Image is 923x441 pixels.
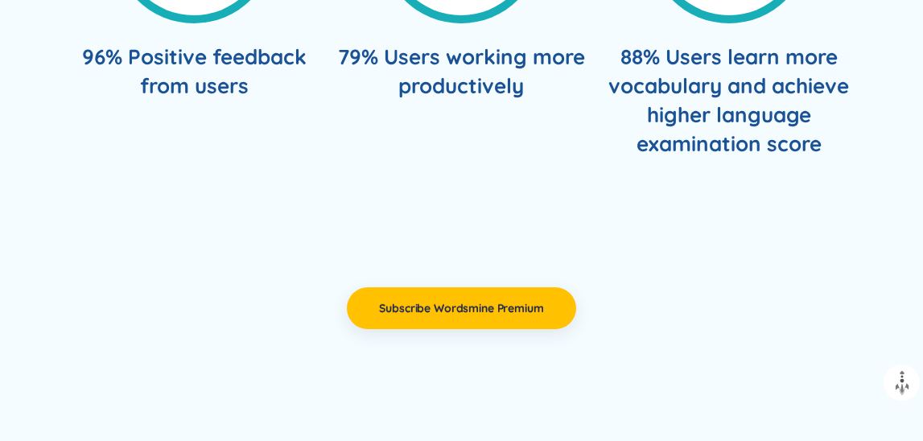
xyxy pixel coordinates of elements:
span: Subscribe Wordsmine Premium [379,300,543,316]
div: 96% Positive feedback from users [64,43,323,101]
button: Subscribe Wordsmine Premium [347,287,575,329]
div: 88% Users learn more vocabulary and achieve higher language examination score [600,43,859,159]
div: 79% Users working more productively [332,43,591,101]
img: to top [889,370,915,396]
